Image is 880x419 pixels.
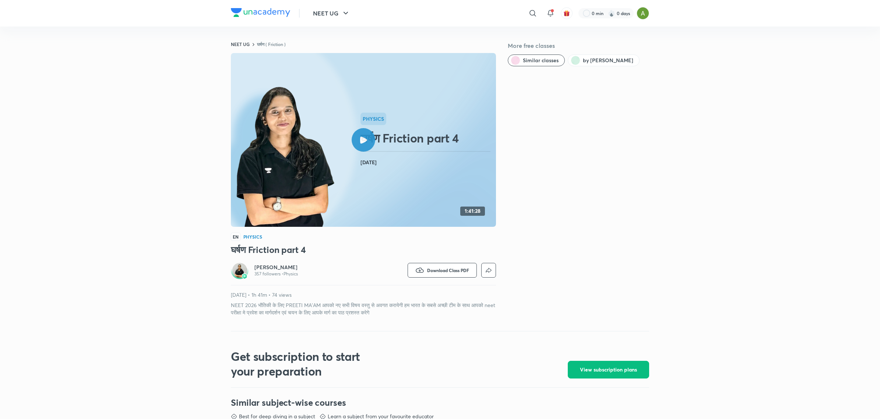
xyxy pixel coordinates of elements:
span: Download Class PDF [427,267,469,273]
button: Download Class PDF [408,263,477,278]
a: [PERSON_NAME] [254,264,298,271]
img: Avatar [232,263,247,278]
h4: 1:41:28 [465,208,481,214]
button: View subscription plans [568,361,649,378]
a: Avatarbadge [231,261,249,279]
p: 357 followers • Physics [254,271,298,277]
img: Company Logo [231,8,290,17]
span: View subscription plans [580,366,637,373]
img: avatar [563,10,570,17]
a: Company Logo [231,8,290,19]
span: by Preeti Diwakar [583,57,633,64]
h4: Physics [243,235,262,239]
h5: More free classes [508,41,649,50]
a: NEET UG [231,41,250,47]
img: badge [242,274,247,279]
h2: Get subscription to start your preparation [231,349,382,378]
h2: घर्षण Friction part 4 [360,131,493,145]
img: streak [608,10,615,17]
h4: [DATE] [360,158,493,167]
button: Similar classes [508,54,565,66]
span: EN [231,233,240,241]
span: Similar classes [523,57,559,64]
p: [DATE] • 1h 41m • 74 views [231,291,496,299]
img: Ajay A [637,7,649,20]
p: NEET 2026 भौतिकी के लिए PREETI MA'AM आपको नए सभी विषय वस्तु से अवगत करायेगी हम भारत के सबसे अच्छी... [231,302,496,316]
button: avatar [561,7,573,19]
h3: Similar subject-wise courses [231,397,649,408]
button: by Preeti Diwakar [568,54,640,66]
h3: घर्षण Friction part 4 [231,244,496,256]
a: घर्षण ( Friction ) [257,41,286,47]
button: NEET UG [309,6,355,21]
